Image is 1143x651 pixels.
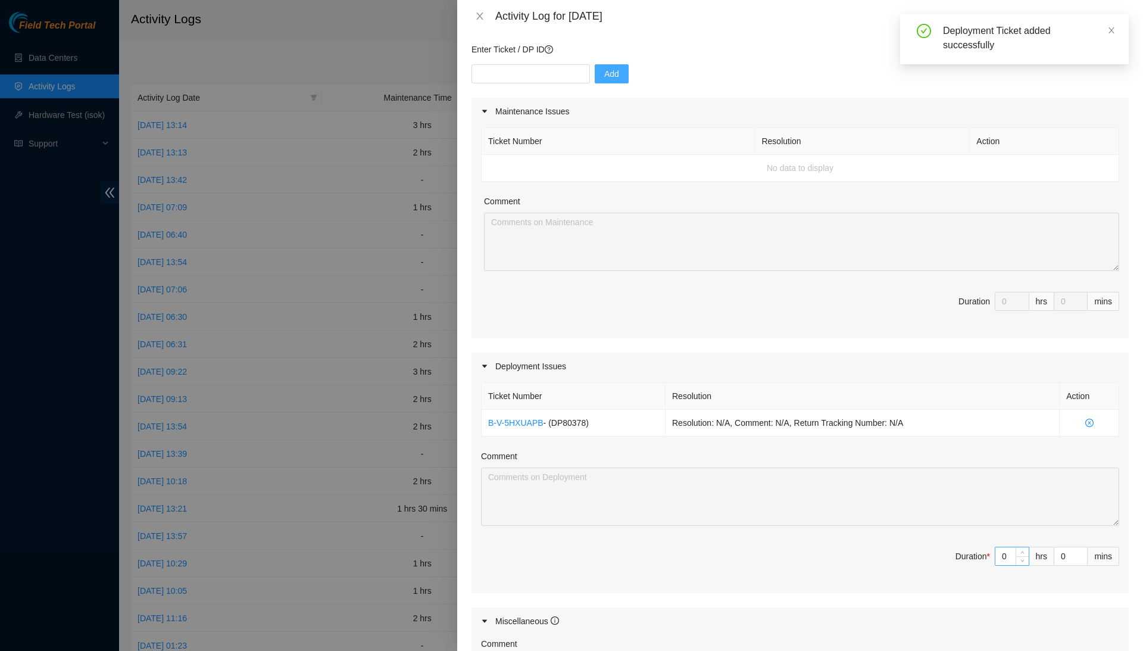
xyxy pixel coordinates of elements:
span: Increase Value [1016,547,1029,556]
textarea: Comment [484,213,1119,271]
div: Miscellaneous [495,615,559,628]
label: Comment [481,637,517,650]
span: - ( DP80378 ) [544,418,589,428]
span: close [475,11,485,21]
th: Resolution [755,128,970,155]
button: Add [595,64,629,83]
td: Resolution: N/A, Comment: N/A, Return Tracking Number: N/A [666,410,1060,437]
span: Add [604,67,619,80]
th: Action [1060,383,1119,410]
div: Deployment Ticket added successfully [943,24,1114,52]
th: Ticket Number [482,383,666,410]
label: Comment [484,195,520,208]
span: caret-right [481,618,488,625]
div: Maintenance Issues [471,98,1129,125]
div: hrs [1029,547,1054,566]
div: Miscellaneous info-circle [471,608,1129,635]
span: close-circle [1066,419,1112,427]
th: Resolution [666,383,1060,410]
th: Action [970,128,1119,155]
span: info-circle [551,616,559,625]
p: Enter Ticket / DP ID [471,43,1129,56]
span: up [1019,549,1026,556]
th: Ticket Number [482,128,755,155]
div: Deployment Issues [471,353,1129,380]
div: Duration [958,295,990,308]
div: mins [1088,292,1119,311]
span: down [1019,557,1026,565]
span: caret-right [481,108,488,115]
button: Close [471,11,488,22]
div: Duration [955,550,990,563]
span: check-circle [917,24,931,38]
a: B-V-5HXUAPB [488,418,544,428]
div: Activity Log for [DATE] [495,10,1129,23]
td: No data to display [482,155,1119,182]
span: caret-right [481,363,488,370]
label: Comment [481,450,517,463]
div: mins [1088,547,1119,566]
span: close [1107,26,1116,35]
span: Decrease Value [1016,556,1029,565]
textarea: Comment [481,468,1119,526]
span: question-circle [545,45,553,54]
div: hrs [1029,292,1054,311]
